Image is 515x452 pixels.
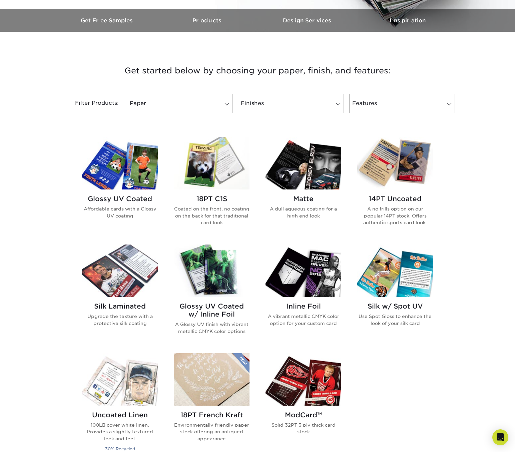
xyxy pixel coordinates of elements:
img: Silk w/ Spot UV Trading Cards [357,245,433,297]
h2: Silk Laminated [82,302,158,310]
a: Features [349,94,455,113]
p: Upgrade the texture with a protective silk coating [82,313,158,327]
a: Get Free Samples [57,9,157,32]
h2: Uncoated Linen [82,411,158,419]
p: A vibrant metallic CMYK color option for your custom card [266,313,341,327]
img: Matte Trading Cards [266,137,341,189]
h3: Products [157,17,257,24]
p: Coated on the front, no coating on the back for that traditional card look [174,205,249,226]
p: A dull aqueous coating for a high end look [266,205,341,219]
a: Design Services [257,9,358,32]
p: A no frills option on our popular 14PT stock. Offers authentic sports card look. [357,205,433,226]
h3: Get started below by choosing your paper, finish, and features: [62,56,453,86]
img: Uncoated Linen Trading Cards [82,353,158,406]
a: Glossy UV Coated w/ Inline Foil Trading Cards Glossy UV Coated w/ Inline Foil A Glossy UV finish ... [174,245,249,345]
a: Silk w/ Spot UV Trading Cards Silk w/ Spot UV Use Spot Gloss to enhance the look of your silk card [357,245,433,345]
img: Inline Foil Trading Cards [266,245,341,297]
a: Glossy UV Coated Trading Cards Glossy UV Coated Affordable cards with a Glossy UV coating [82,137,158,237]
h2: 18PT C1S [174,195,249,203]
img: Glossy UV Coated w/ Inline Foil Trading Cards [174,245,249,297]
img: Glossy UV Coated Trading Cards [82,137,158,189]
a: Silk Laminated Trading Cards Silk Laminated Upgrade the texture with a protective silk coating [82,245,158,345]
img: 14PT Uncoated Trading Cards [357,137,433,189]
a: Paper [127,94,232,113]
img: ModCard™ Trading Cards [266,353,341,406]
h2: Inline Foil [266,302,341,310]
h2: Matte [266,195,341,203]
h2: ModCard™ [266,411,341,419]
a: 18PT C1S Trading Cards 18PT C1S Coated on the front, no coating on the back for that traditional ... [174,137,249,237]
img: 18PT C1S Trading Cards [174,137,249,189]
p: Environmentally friendly paper stock offering an antiqued appearance [174,422,249,442]
div: Open Intercom Messenger [492,429,508,445]
div: Filter Products: [57,94,124,113]
h3: Inspiration [358,17,458,24]
a: Inline Foil Trading Cards Inline Foil A vibrant metallic CMYK color option for your custom card [266,245,341,345]
h2: Silk w/ Spot UV [357,302,433,310]
h2: 18PT French Kraft [174,411,249,419]
h3: Get Free Samples [57,17,157,24]
p: Affordable cards with a Glossy UV coating [82,205,158,219]
a: Finishes [238,94,344,113]
h2: Glossy UV Coated [82,195,158,203]
a: 14PT Uncoated Trading Cards 14PT Uncoated A no frills option on our popular 14PT stock. Offers au... [357,137,433,237]
p: A Glossy UV finish with vibrant metallic CMYK color options [174,321,249,335]
h3: Design Services [257,17,358,24]
img: 18PT French Kraft Trading Cards [174,353,249,406]
small: 30% Recycled [105,446,135,451]
a: Products [157,9,257,32]
a: Inspiration [358,9,458,32]
p: 100LB cover white linen. Provides a slightly textured look and feel. [82,422,158,442]
h2: Glossy UV Coated w/ Inline Foil [174,302,249,318]
a: Matte Trading Cards Matte A dull aqueous coating for a high end look [266,137,341,237]
p: Use Spot Gloss to enhance the look of your silk card [357,313,433,327]
img: Silk Laminated Trading Cards [82,245,158,297]
h2: 14PT Uncoated [357,195,433,203]
img: New Product [233,353,249,373]
p: Solid 32PT 3 ply thick card stock [266,422,341,435]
